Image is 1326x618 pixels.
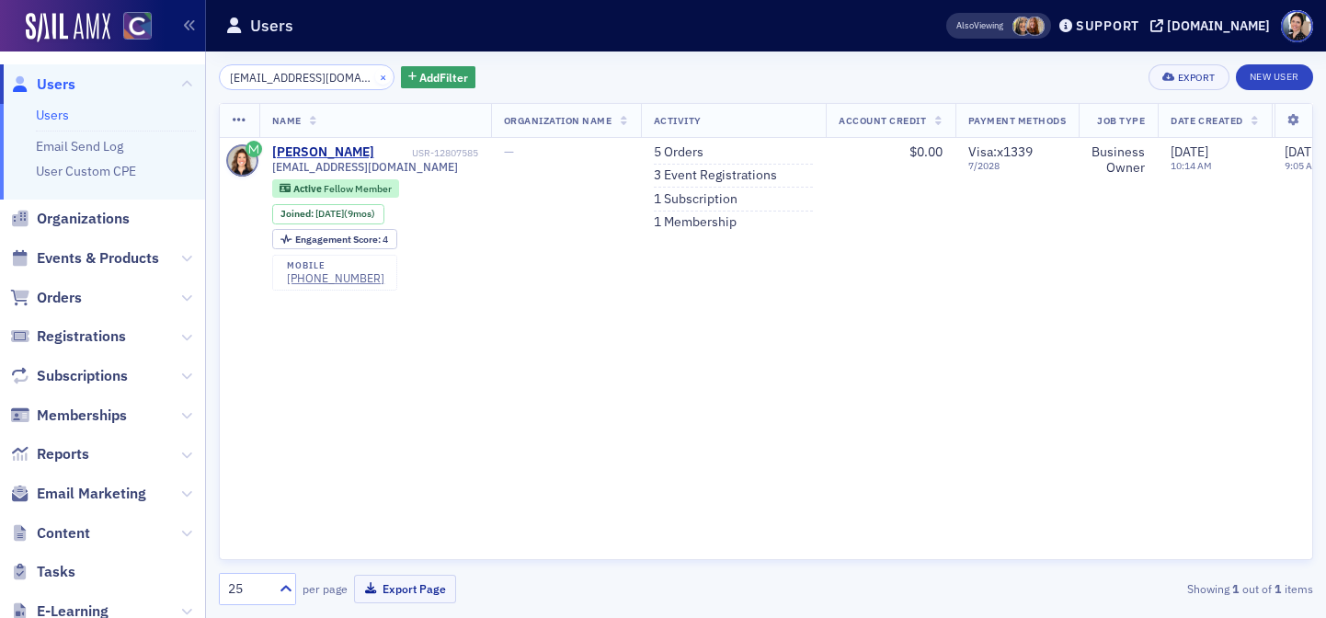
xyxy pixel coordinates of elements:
div: mobile [287,260,384,271]
a: 3 Event Registrations [654,167,777,184]
button: Export [1149,64,1229,90]
a: 1 Membership [654,214,737,231]
a: Email Send Log [36,138,123,154]
span: Registrations [37,326,126,347]
span: Orders [37,288,82,308]
span: Lauren Standiford [1012,17,1032,36]
span: Content [37,523,90,544]
a: Orders [10,288,82,308]
a: 5 Orders [654,144,703,161]
a: Users [10,74,75,95]
strong: 1 [1229,580,1242,597]
a: User Custom CPE [36,163,136,179]
a: [PHONE_NUMBER] [287,271,384,285]
span: Account Credit [839,114,926,127]
span: Organizations [37,209,130,229]
button: Export Page [354,575,456,603]
div: (9mos) [315,208,375,220]
div: 25 [228,579,269,599]
a: Registrations [10,326,126,347]
span: Name [272,114,302,127]
span: Tasks [37,562,75,582]
a: Content [10,523,90,544]
button: × [375,68,392,85]
span: Active [293,182,324,195]
a: 1 Subscription [654,191,737,208]
span: Fellow Member [324,182,392,195]
span: $0.00 [909,143,943,160]
div: Export [1178,73,1216,83]
a: New User [1236,64,1313,90]
span: 7 / 2028 [968,160,1067,172]
div: Also [956,19,974,31]
a: Events & Products [10,248,159,269]
span: Reports [37,444,89,464]
img: SailAMX [26,13,110,42]
a: Users [36,107,69,123]
a: Active Fellow Member [280,182,391,194]
button: [DOMAIN_NAME] [1150,19,1276,32]
a: Subscriptions [10,366,128,386]
div: USR-12807585 [377,147,478,159]
span: — [504,143,514,160]
a: Organizations [10,209,130,229]
time: 10:14 AM [1171,159,1212,172]
span: [DATE] [315,207,344,220]
span: Profile [1281,10,1313,42]
span: Viewing [956,19,1003,32]
div: Engagement Score: 4 [272,229,397,249]
span: Email Marketing [37,484,146,504]
div: 4 [295,235,388,245]
a: View Homepage [110,12,152,43]
time: 9:05 AM [1285,159,1320,172]
div: Business Owner [1092,144,1145,177]
a: Email Marketing [10,484,146,504]
img: SailAMX [123,12,152,40]
span: Subscriptions [37,366,128,386]
span: Events & Products [37,248,159,269]
span: Add Filter [419,69,468,86]
div: Support [1076,17,1139,34]
a: [PERSON_NAME] [272,144,374,161]
button: AddFilter [401,66,476,89]
span: Job Type [1097,114,1145,127]
span: Users [37,74,75,95]
span: [DATE] [1285,143,1322,160]
label: per page [303,580,348,597]
a: Tasks [10,562,75,582]
strong: 1 [1272,580,1285,597]
span: Visa : x1339 [968,143,1033,160]
span: Engagement Score : [295,233,383,246]
span: [DATE] [1171,143,1208,160]
span: Sheila Duggan [1025,17,1045,36]
a: Reports [10,444,89,464]
span: Payment Methods [968,114,1067,127]
span: Memberships [37,406,127,426]
span: Activity [654,114,702,127]
div: Active: Active: Fellow Member [272,179,400,198]
h1: Users [250,15,293,37]
div: [DOMAIN_NAME] [1167,17,1270,34]
input: Search… [219,64,394,90]
div: Joined: 2024-11-11 00:00:00 [272,204,384,224]
span: [EMAIL_ADDRESS][DOMAIN_NAME] [272,160,458,174]
a: Memberships [10,406,127,426]
span: Joined : [280,208,315,220]
div: Showing out of items [961,580,1313,597]
span: Organization Name [504,114,612,127]
span: Date Created [1171,114,1242,127]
